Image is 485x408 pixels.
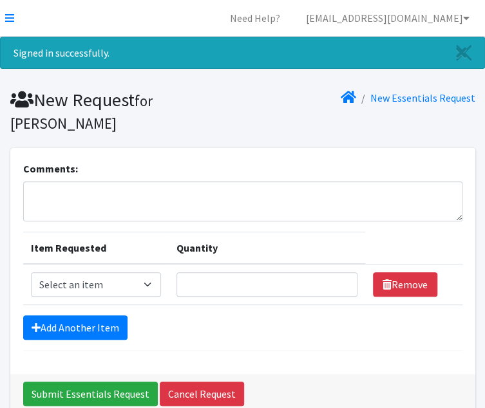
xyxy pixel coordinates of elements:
h1: New Request [10,89,238,133]
a: Remove [373,272,437,297]
a: [EMAIL_ADDRESS][DOMAIN_NAME] [296,5,480,31]
a: Close [443,37,484,68]
small: for [PERSON_NAME] [10,91,153,133]
th: Item Requested [23,232,169,264]
a: Add Another Item [23,315,128,340]
a: Cancel Request [160,382,244,406]
input: Submit Essentials Request [23,382,158,406]
label: Comments: [23,161,78,176]
th: Quantity [169,232,365,264]
a: Need Help? [220,5,290,31]
a: New Essentials Request [370,91,475,104]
